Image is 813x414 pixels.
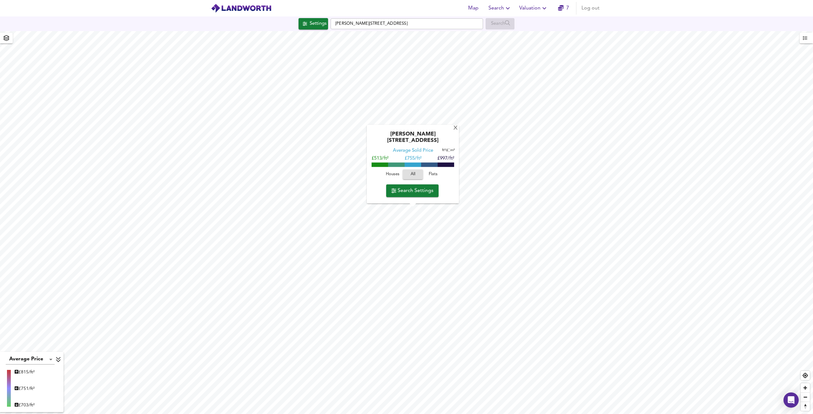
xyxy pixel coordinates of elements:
span: Log out [581,4,600,13]
button: Zoom in [801,383,810,392]
button: Search Settings [386,184,439,197]
button: Search [486,2,514,15]
img: logo [211,3,272,13]
button: Valuation [517,2,551,15]
div: Open Intercom Messenger [783,392,799,408]
span: Valuation [519,4,548,13]
span: £ 755/ft² [405,156,421,161]
span: Houses [384,171,401,178]
button: Flats [423,170,443,180]
button: 7 [553,2,574,15]
button: Log out [579,2,602,15]
span: ft² [442,149,446,152]
button: All [403,170,423,180]
span: Map [466,4,481,13]
input: Enter a location... [331,18,483,29]
span: All [406,171,420,178]
span: m² [451,149,455,152]
button: Map [463,2,483,15]
div: £ 751/ft² [15,385,35,392]
a: 7 [558,4,569,13]
div: X [453,125,458,131]
div: £ 815/ft² [15,369,35,375]
div: Enable a Source before running a Search [486,18,514,30]
span: £997/ft² [437,156,454,161]
span: £513/ft² [372,156,388,161]
button: Settings [299,18,328,30]
button: Find my location [801,371,810,380]
div: £ 703/ft² [15,402,35,408]
div: [PERSON_NAME][STREET_ADDRESS] [370,131,456,148]
span: Flats [425,171,442,178]
div: Average Price [6,354,55,365]
span: Search Settings [391,186,433,195]
button: Zoom out [801,392,810,402]
span: Search [488,4,512,13]
div: Settings [310,20,326,28]
div: Average Sold Price [393,148,433,154]
button: Reset bearing to north [801,402,810,411]
button: Houses [382,170,403,180]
